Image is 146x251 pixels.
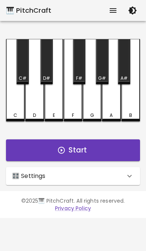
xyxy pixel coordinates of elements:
div: 🎛️ Settings [6,167,140,185]
div: E [53,112,55,119]
a: 🎹 PitchCraft [6,5,52,16]
div: D# [43,75,50,82]
div: A# [121,75,128,82]
div: A [110,112,113,119]
a: Privacy Policy [55,205,91,212]
div: G# [98,75,106,82]
button: show more [104,1,122,19]
p: © 2025 🎹 PitchCraft. All rights reserved. [6,197,140,205]
div: D [33,112,36,119]
p: 🎛️ Settings [12,172,46,181]
div: F [72,112,74,119]
div: C# [19,75,27,82]
div: F# [76,75,82,82]
div: B [129,112,132,119]
div: G [90,112,94,119]
button: Start [6,139,140,161]
div: C [13,112,17,119]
